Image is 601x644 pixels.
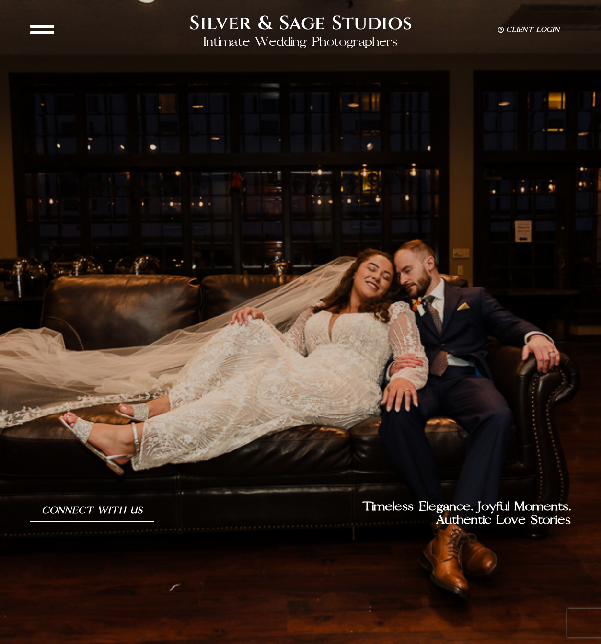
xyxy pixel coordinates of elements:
[30,500,154,522] a: Connect With Us
[486,21,571,40] a: Client Login
[506,26,559,34] span: Client Login
[203,35,398,49] h2: Intimate Wedding Photographers
[189,12,412,35] h2: Silver & Sage Studios
[300,500,571,528] h2: Timeless Elegance. Joyful Moments. Authentic Love Stories
[42,506,143,516] span: Connect With Us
